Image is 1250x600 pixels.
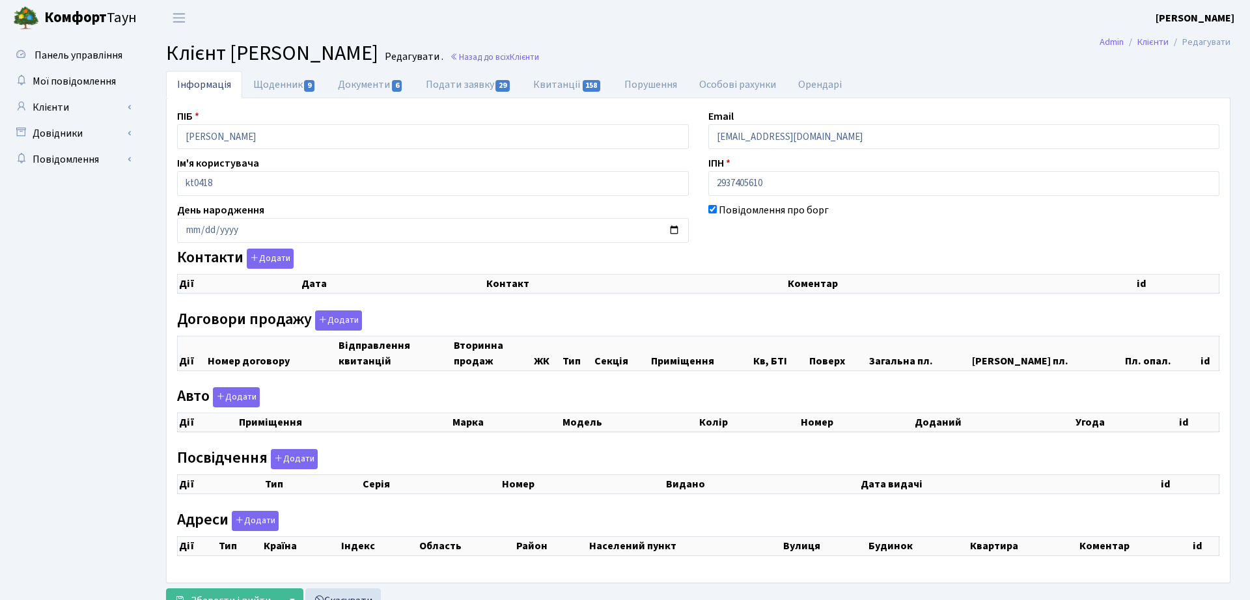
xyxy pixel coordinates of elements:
[1100,35,1124,49] a: Admin
[361,474,501,493] th: Серія
[177,109,199,124] label: ПІБ
[262,536,340,555] th: Країна
[485,275,786,293] th: Контакт
[1137,35,1169,49] a: Клієнти
[166,38,378,68] span: Клієнт [PERSON_NAME]
[177,310,362,331] label: Договори продажу
[7,146,137,172] a: Повідомлення
[264,474,361,493] th: Тип
[7,94,137,120] a: Клієнти
[247,249,294,269] button: Контакти
[243,247,294,269] a: Додати
[232,511,279,531] button: Адреси
[382,51,443,63] small: Редагувати .
[452,336,533,370] th: Вторинна продаж
[501,474,665,493] th: Номер
[782,536,868,555] th: Вулиця
[971,336,1124,370] th: [PERSON_NAME] пл.
[451,413,561,432] th: Марка
[588,536,782,555] th: Населений пункт
[177,156,259,171] label: Ім'я користувача
[304,80,314,92] span: 9
[327,71,414,98] a: Документи
[315,310,362,331] button: Договори продажу
[300,275,485,293] th: Дата
[44,7,107,28] b: Комфорт
[1124,336,1199,370] th: Пл. опал.
[799,413,913,432] th: Номер
[415,71,522,98] a: Подати заявку
[178,413,238,432] th: Дії
[166,71,242,98] a: Інформація
[533,336,561,370] th: ЖК
[177,511,279,531] label: Адреси
[808,336,867,370] th: Поверх
[312,308,362,331] a: Додати
[1156,11,1234,25] b: [PERSON_NAME]
[708,109,734,124] label: Email
[35,48,122,62] span: Панель управління
[752,336,809,370] th: Кв, БТІ
[868,336,971,370] th: Загальна пл.
[969,536,1078,555] th: Квартира
[178,275,300,293] th: Дії
[178,336,206,370] th: Дії
[268,446,318,469] a: Додати
[1169,35,1230,49] li: Редагувати
[337,336,452,370] th: Відправлення квитанцій
[271,449,318,469] button: Посвідчення
[1078,536,1192,555] th: Коментар
[859,474,1160,493] th: Дата видачі
[583,80,601,92] span: 158
[1199,336,1219,370] th: id
[13,5,39,31] img: logo.png
[593,336,650,370] th: Секція
[913,413,1074,432] th: Доданий
[1080,29,1250,56] nav: breadcrumb
[418,536,515,555] th: Область
[495,80,510,92] span: 29
[177,202,264,218] label: День народження
[708,156,730,171] label: ІПН
[688,71,787,98] a: Особові рахунки
[242,71,327,98] a: Щоденник
[177,249,294,269] label: Контакти
[7,68,137,94] a: Мої повідомлення
[665,474,859,493] th: Видано
[177,387,260,407] label: Авто
[787,71,853,98] a: Орендарі
[392,80,402,92] span: 6
[7,120,137,146] a: Довідники
[522,71,613,98] a: Квитанції
[33,74,116,89] span: Мої повідомлення
[44,7,137,29] span: Таун
[163,7,195,29] button: Переключити навігацію
[1178,413,1219,432] th: id
[561,413,699,432] th: Модель
[178,474,264,493] th: Дії
[1074,413,1178,432] th: Угода
[1191,536,1219,555] th: id
[698,413,799,432] th: Колір
[7,42,137,68] a: Панель управління
[177,449,318,469] label: Посвідчення
[217,536,262,555] th: Тип
[867,536,968,555] th: Будинок
[719,202,829,218] label: Повідомлення про борг
[786,275,1135,293] th: Коментар
[650,336,751,370] th: Приміщення
[510,51,539,63] span: Клієнти
[1156,10,1234,26] a: [PERSON_NAME]
[515,536,588,555] th: Район
[1160,474,1219,493] th: id
[238,413,451,432] th: Приміщення
[561,336,594,370] th: Тип
[450,51,539,63] a: Назад до всіхКлієнти
[178,536,217,555] th: Дії
[206,336,337,370] th: Номер договору
[213,387,260,407] button: Авто
[613,71,688,98] a: Порушення
[229,508,279,531] a: Додати
[210,385,260,408] a: Додати
[340,536,419,555] th: Індекс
